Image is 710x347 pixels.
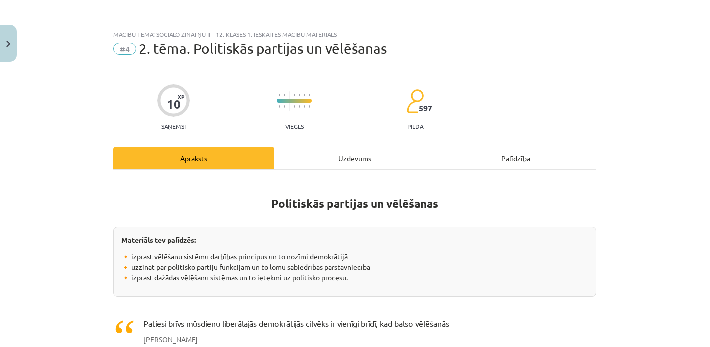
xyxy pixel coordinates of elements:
[157,123,190,130] p: Saņemsi
[289,91,290,111] img: icon-long-line-d9ea69661e0d244f92f715978eff75569469978d946b2353a9bb055b3ed8787d.svg
[294,105,295,108] img: icon-short-line-57e1e144782c952c97e751825c79c345078a6d821885a25fce030b3d8c18986b.svg
[285,123,304,130] p: Viegls
[406,89,424,114] img: students-c634bb4e5e11cddfef0936a35e636f08e4e9abd3cc4e673bd6f9a4125e45ecb1.svg
[309,105,310,108] img: icon-short-line-57e1e144782c952c97e751825c79c345078a6d821885a25fce030b3d8c18986b.svg
[121,251,588,283] p: 🔸 izprast vēlēšanu sistēmu darbības principus un to nozīmi demokrātijā 🔸 uzzināt par politisko pa...
[113,43,136,55] span: #4
[304,105,305,108] img: icon-short-line-57e1e144782c952c97e751825c79c345078a6d821885a25fce030b3d8c18986b.svg
[304,94,305,96] img: icon-short-line-57e1e144782c952c97e751825c79c345078a6d821885a25fce030b3d8c18986b.svg
[121,235,196,244] strong: Materiāls tev palīdzēs:
[299,94,300,96] img: icon-short-line-57e1e144782c952c97e751825c79c345078a6d821885a25fce030b3d8c18986b.svg
[435,147,596,169] div: Palīdzība
[6,41,10,47] img: icon-close-lesson-0947bae3869378f0d4975bcd49f059093ad1ed9edebbc8119c70593378902aed.svg
[284,94,285,96] img: icon-short-line-57e1e144782c952c97e751825c79c345078a6d821885a25fce030b3d8c18986b.svg
[178,94,184,99] span: XP
[279,105,280,108] img: icon-short-line-57e1e144782c952c97e751825c79c345078a6d821885a25fce030b3d8c18986b.svg
[271,196,438,211] strong: Politiskās partijas un vēlēšanas
[167,97,181,111] div: 10
[143,334,586,345] div: [PERSON_NAME]
[407,123,423,130] p: pilda
[294,94,295,96] img: icon-short-line-57e1e144782c952c97e751825c79c345078a6d821885a25fce030b3d8c18986b.svg
[139,40,387,57] span: 2. tēma. Politiskās partijas un vēlēšanas
[113,31,596,38] div: Mācību tēma: Sociālo zinātņu ii - 12. klases 1. ieskaites mācību materiāls
[284,105,285,108] img: icon-short-line-57e1e144782c952c97e751825c79c345078a6d821885a25fce030b3d8c18986b.svg
[309,94,310,96] img: icon-short-line-57e1e144782c952c97e751825c79c345078a6d821885a25fce030b3d8c18986b.svg
[419,104,432,113] span: 597
[279,94,280,96] img: icon-short-line-57e1e144782c952c97e751825c79c345078a6d821885a25fce030b3d8c18986b.svg
[299,105,300,108] img: icon-short-line-57e1e144782c952c97e751825c79c345078a6d821885a25fce030b3d8c18986b.svg
[274,147,435,169] div: Uzdevums
[113,147,274,169] div: Apraksts
[123,317,586,345] div: Patiesi brīvs mūsdienu liberālajās demokrātijās cilvēks ir vienīgi brīdī, kad balso vēlēšanās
